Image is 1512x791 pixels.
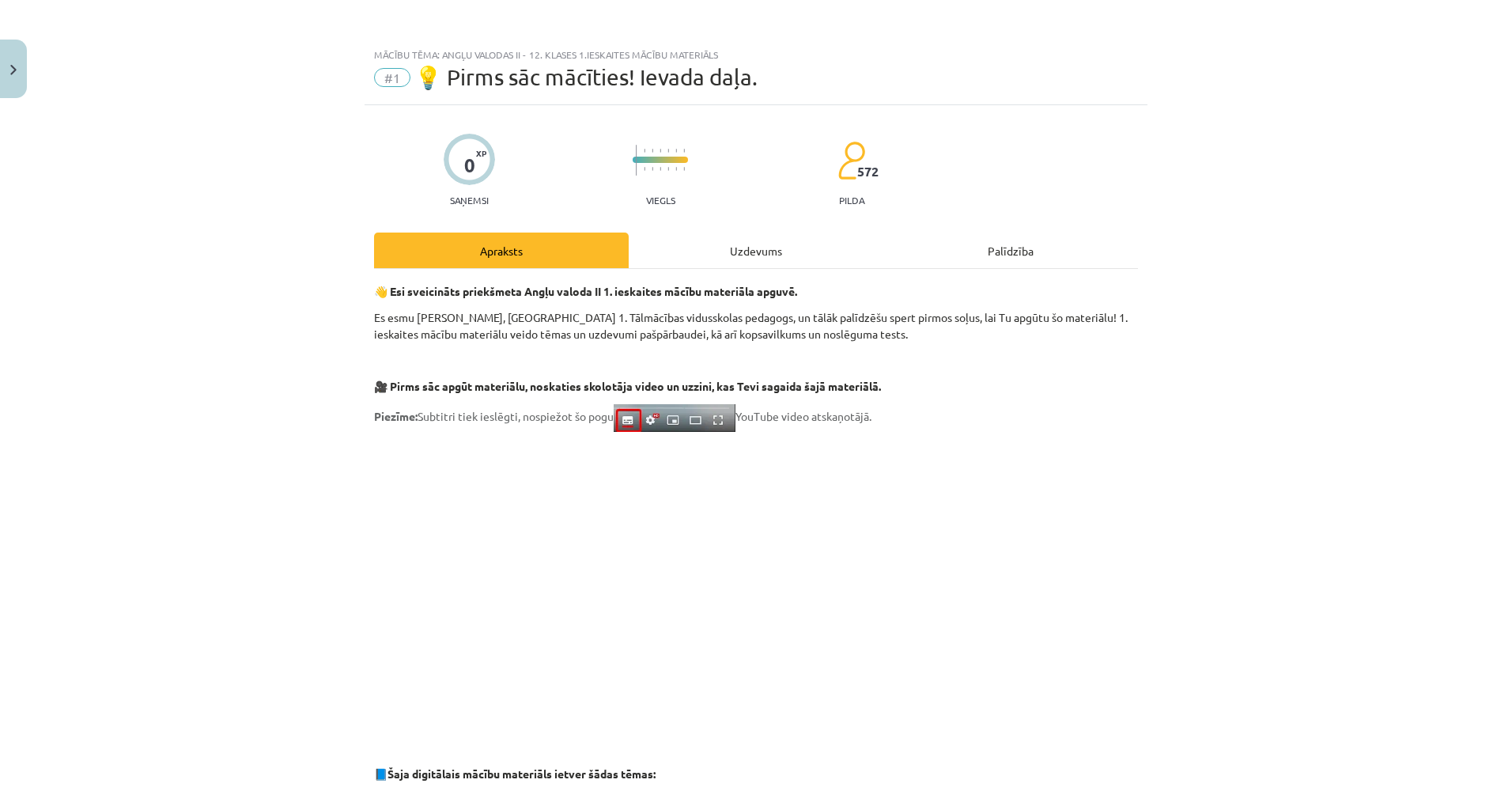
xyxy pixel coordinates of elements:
span: #1 [374,68,410,87]
span: 💡 Pirms sāc mācīties! Ievada daļa. [414,64,758,90]
strong: 👋 Esi sveicināts priekšmeta Angļu valoda II 1. ieskaites mācību materiāla apguvē. [374,284,797,298]
img: icon-short-line-57e1e144782c952c97e751825c79c345078a6d821885a25fce030b3d8c18986b.svg [644,167,645,171]
p: Es esmu [PERSON_NAME], [GEOGRAPHIC_DATA] 1. Tālmācības vidusskolas pedagogs, un tālāk palīdzēšu s... [374,309,1138,343]
img: icon-short-line-57e1e144782c952c97e751825c79c345078a6d821885a25fce030b3d8c18986b.svg [675,167,677,171]
img: icon-short-line-57e1e144782c952c97e751825c79c345078a6d821885a25fce030b3d8c18986b.svg [652,167,653,171]
img: students-c634bb4e5e11cddfef0936a35e636f08e4e9abd3cc4e673bd6f9a4125e45ecb1.svg [837,141,865,180]
img: icon-short-line-57e1e144782c952c97e751825c79c345078a6d821885a25fce030b3d8c18986b.svg [683,167,685,171]
span: 572 [857,165,879,179]
img: icon-short-line-57e1e144782c952c97e751825c79c345078a6d821885a25fce030b3d8c18986b.svg [675,149,677,153]
img: icon-short-line-57e1e144782c952c97e751825c79c345078a6d821885a25fce030b3d8c18986b.svg [660,167,661,171]
img: icon-long-line-d9ea69661e0d244f92f715978eff75569469978d946b2353a9bb055b3ed8787d.svg [636,145,637,176]
img: icon-short-line-57e1e144782c952c97e751825c79c345078a6d821885a25fce030b3d8c18986b.svg [660,149,661,153]
img: icon-short-line-57e1e144782c952c97e751825c79c345078a6d821885a25fce030b3d8c18986b.svg [667,149,669,153]
img: icon-short-line-57e1e144782c952c97e751825c79c345078a6d821885a25fce030b3d8c18986b.svg [644,149,645,153]
div: Mācību tēma: Angļu valodas ii - 12. klases 1.ieskaites mācību materiāls [374,49,1138,60]
div: Apraksts [374,233,629,268]
img: icon-short-line-57e1e144782c952c97e751825c79c345078a6d821885a25fce030b3d8c18986b.svg [652,149,653,153]
img: icon-close-lesson-0947bae3869378f0d4975bcd49f059093ad1ed9edebbc8119c70593378902aed.svg [10,65,17,75]
div: 0 [464,154,475,176]
span: Subtitri tiek ieslēgti, nospiežot šo pogu YouTube video atskaņotājā. [374,409,871,423]
div: Uzdevums [629,233,883,268]
p: Viegls [646,195,675,206]
div: Palīdzība [883,233,1138,268]
img: icon-short-line-57e1e144782c952c97e751825c79c345078a6d821885a25fce030b3d8c18986b.svg [667,167,669,171]
p: pilda [839,195,864,206]
p: Saņemsi [444,195,495,206]
p: 📘 [374,766,1138,782]
span: XP [476,149,486,157]
img: icon-short-line-57e1e144782c952c97e751825c79c345078a6d821885a25fce030b3d8c18986b.svg [683,149,685,153]
strong: Šaja digitālais mācību materiāls ietver šādas tēmas: [387,766,656,781]
strong: 🎥 Pirms sāc apgūt materiālu, noskaties skolotāja video un uzzini, kas Tevi sagaida šajā materiālā. [374,379,881,393]
strong: Piezīme: [374,409,418,423]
